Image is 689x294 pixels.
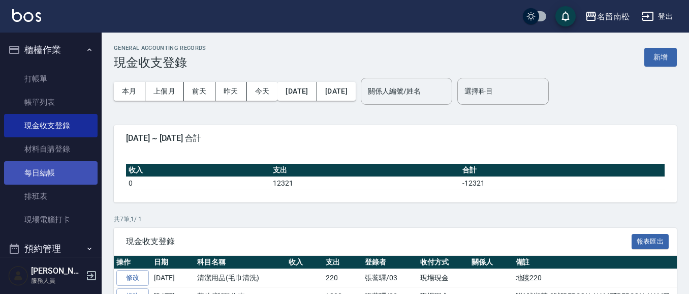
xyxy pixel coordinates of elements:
[4,236,98,262] button: 預約管理
[632,236,669,246] a: 報表匯出
[12,9,41,22] img: Logo
[277,82,317,101] button: [DATE]
[4,114,98,137] a: 現金收支登錄
[151,269,195,287] td: [DATE]
[469,256,513,269] th: 關係人
[195,256,286,269] th: 科目名稱
[644,48,677,67] button: 新增
[31,266,83,276] h5: [PERSON_NAME]
[317,82,356,101] button: [DATE]
[114,45,206,51] h2: GENERAL ACCOUNTING RECORDS
[126,164,270,177] th: 收入
[126,237,632,247] span: 現金收支登錄
[151,256,195,269] th: 日期
[4,37,98,63] button: 櫃檯作業
[555,6,576,26] button: save
[126,177,270,190] td: 0
[460,164,665,177] th: 合計
[418,256,469,269] th: 收付方式
[215,82,247,101] button: 昨天
[362,256,418,269] th: 登錄者
[4,185,98,208] a: 排班表
[644,52,677,62] a: 新增
[597,10,630,23] div: 名留南松
[8,266,28,286] img: Person
[114,256,151,269] th: 操作
[116,270,149,286] a: 修改
[4,137,98,161] a: 材料自購登錄
[247,82,278,101] button: 今天
[126,133,665,143] span: [DATE] ~ [DATE] 合計
[195,269,286,287] td: 清潔用品(毛巾清洗)
[581,6,634,27] button: 名留南松
[418,269,469,287] td: 現場現金
[632,234,669,250] button: 報表匯出
[323,269,362,287] td: 220
[323,256,362,269] th: 支出
[31,276,83,285] p: 服務人員
[270,177,460,190] td: 12321
[145,82,184,101] button: 上個月
[270,164,460,177] th: 支出
[4,161,98,185] a: 每日結帳
[4,67,98,91] a: 打帳單
[4,208,98,231] a: 現場電腦打卡
[114,82,145,101] button: 本月
[362,269,418,287] td: 張蕎驛/03
[638,7,677,26] button: 登出
[286,256,323,269] th: 收入
[460,177,665,190] td: -12321
[114,215,677,224] p: 共 7 筆, 1 / 1
[114,55,206,70] h3: 現金收支登錄
[184,82,215,101] button: 前天
[4,91,98,114] a: 帳單列表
